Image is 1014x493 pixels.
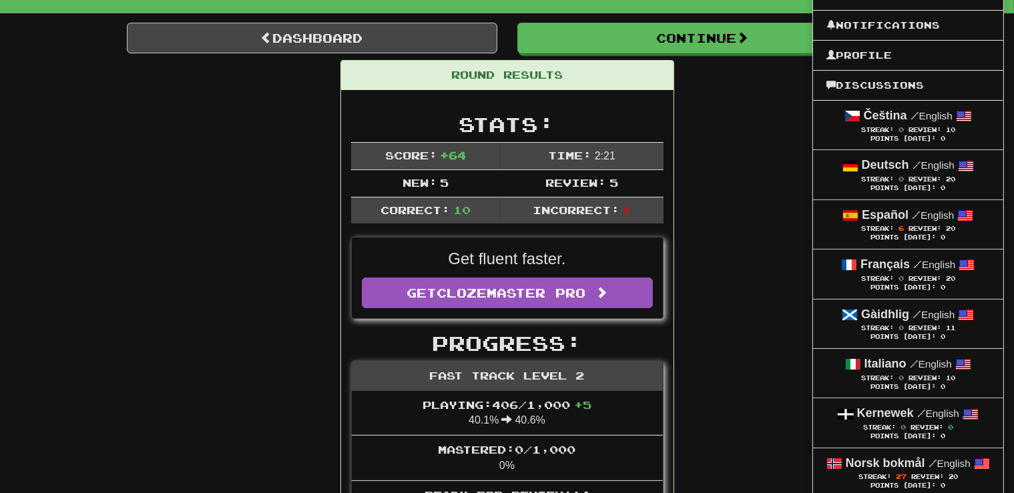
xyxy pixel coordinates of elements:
[595,150,615,161] span: 2 : 21
[813,47,1003,64] a: Profile
[911,473,944,480] span: Review:
[864,357,907,370] strong: Italiano
[913,259,955,270] small: English
[861,225,894,232] span: Streak:
[899,324,904,332] span: 0
[909,126,941,133] span: Review:
[385,149,437,161] span: Score:
[437,286,585,300] span: Clozemaster Pro
[913,309,955,320] small: English
[352,362,663,391] div: Fast Track Level 2
[813,398,1003,447] a: Kernewek /English Streak: 0 Review: 0 Points [DATE]: 0
[858,473,891,480] span: Streak:
[912,209,921,221] span: /
[813,101,1003,149] a: Čeština /English Streak: 0 Review: 10 Points [DATE]: 0
[946,374,955,382] span: 10
[861,175,894,183] span: Streak:
[403,176,437,189] span: New:
[362,278,653,308] a: GetClozemaster Pro
[862,208,909,221] strong: Español
[351,113,664,135] h2: Stats:
[609,176,618,189] span: 5
[813,250,1003,298] a: Français /English Streak: 0 Review: 20 Points [DATE]: 0
[946,225,955,232] span: 20
[861,275,894,282] span: Streak:
[440,149,466,161] span: + 64
[909,275,941,282] span: Review:
[826,135,990,143] div: Points [DATE]: 0
[622,203,631,216] span: 1
[913,308,921,320] span: /
[826,284,990,292] div: Points [DATE]: 0
[899,175,904,183] span: 0
[826,184,990,193] div: Points [DATE]: 0
[857,406,914,420] strong: Kernewek
[899,374,904,382] span: 0
[911,424,943,431] span: Review:
[899,224,904,232] span: 6
[813,349,1003,398] a: Italiano /English Streak: 0 Review: 10 Points [DATE]: 0
[362,248,653,270] p: Get fluent faster.
[440,176,449,189] span: 5
[826,482,990,490] div: Points [DATE]: 0
[846,456,925,470] strong: Norsk bokmål
[861,126,894,133] span: Streak:
[909,374,941,382] span: Review:
[574,398,591,411] span: + 5
[901,423,906,431] span: 0
[948,423,953,431] span: 0
[861,324,894,332] span: Streak:
[913,159,955,171] small: English
[439,443,576,456] span: Mastered: 0 / 1,000
[896,472,907,480] span: 27
[860,258,910,271] strong: Français
[423,398,591,411] span: Playing: 406 / 1,000
[545,176,606,189] span: Review:
[826,432,990,441] div: Points [DATE]: 0
[909,225,941,232] span: Review:
[517,23,888,53] button: Continue
[826,333,990,342] div: Points [DATE]: 0
[949,473,958,480] span: 20
[864,109,907,122] strong: Čeština
[946,126,955,133] span: 10
[826,233,990,242] div: Points [DATE]: 0
[453,203,471,216] span: 10
[341,61,674,90] div: Round Results
[533,203,619,216] span: Incorrect:
[917,408,959,419] small: English
[351,332,664,354] h2: Progress:
[946,275,955,282] span: 20
[910,358,952,370] small: English
[946,175,955,183] span: 20
[813,150,1003,199] a: Deutsch /English Streak: 0 Review: 20 Points [DATE]: 0
[548,149,591,161] span: Time:
[909,324,941,332] span: Review:
[911,109,919,121] span: /
[381,203,450,216] span: Correct:
[910,358,919,370] span: /
[917,407,926,419] span: /
[127,23,497,53] a: Dashboard
[909,175,941,183] span: Review:
[929,458,971,469] small: English
[929,457,937,469] span: /
[911,110,953,121] small: English
[813,77,1003,94] a: Discussions
[912,209,954,221] small: English
[946,324,955,332] span: 11
[813,200,1003,249] a: Español /English Streak: 6 Review: 20 Points [DATE]: 0
[913,159,921,171] span: /
[813,17,1003,34] a: Notifications
[913,258,922,270] span: /
[861,374,894,382] span: Streak:
[863,424,896,431] span: Streak:
[826,383,990,392] div: Points [DATE]: 0
[352,391,663,436] li: 40.1% 40.6%
[861,308,909,321] strong: Gàidhlig
[862,158,909,171] strong: Deutsch
[899,125,904,133] span: 0
[899,274,904,282] span: 0
[813,300,1003,348] a: Gàidhlig /English Streak: 0 Review: 11 Points [DATE]: 0
[352,435,663,481] li: 0%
